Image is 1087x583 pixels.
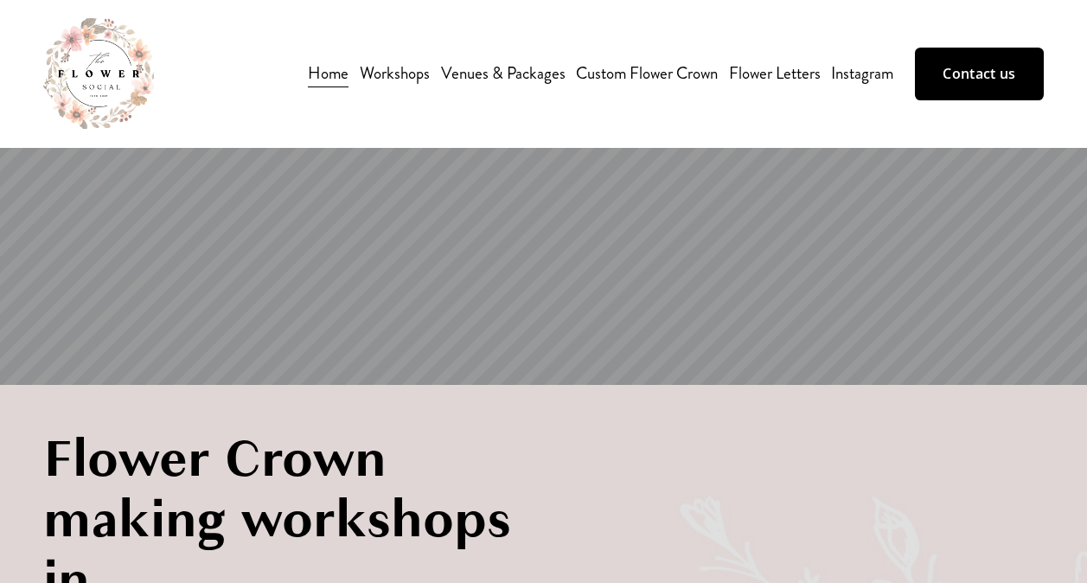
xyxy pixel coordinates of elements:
a: Instagram [831,59,893,88]
a: Flower Letters [729,59,821,88]
a: Contact us [915,48,1043,99]
img: The Flower Social [43,18,154,129]
a: Home [308,59,348,88]
a: Venues & Packages [441,59,566,88]
a: Custom Flower Crown [576,59,718,88]
a: folder dropdown [360,59,430,88]
span: Workshops [360,61,430,86]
